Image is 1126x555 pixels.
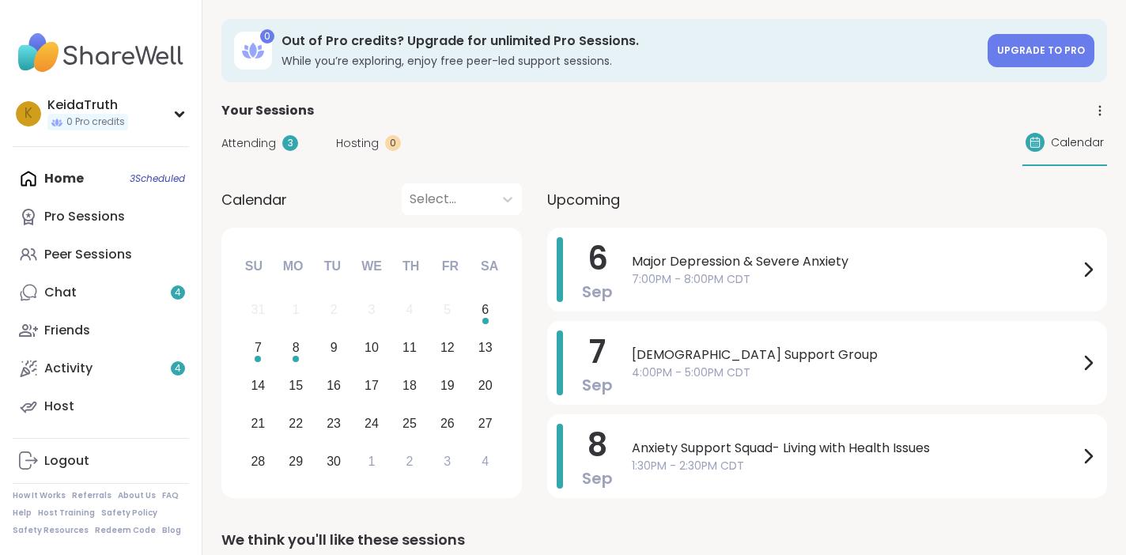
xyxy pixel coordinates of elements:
a: Pro Sessions [13,198,189,236]
span: Anxiety Support Squad- Living with Health Issues [632,439,1079,458]
div: 27 [478,413,493,434]
span: 4 [175,362,181,376]
a: Activity4 [13,349,189,387]
div: 29 [289,451,303,472]
div: 2 [406,451,413,472]
a: Logout [13,442,189,480]
span: 4 [175,286,181,300]
a: How It Works [13,490,66,501]
div: 28 [251,451,265,472]
div: month 2025-09 [239,291,504,480]
div: 5 [444,299,451,320]
a: About Us [118,490,156,501]
div: 26 [440,413,455,434]
div: Choose Sunday, September 14th, 2025 [241,369,275,403]
div: Choose Tuesday, September 9th, 2025 [317,331,351,365]
div: Choose Wednesday, September 10th, 2025 [355,331,389,365]
div: 11 [402,337,417,358]
span: Calendar [221,189,287,210]
div: Sa [472,249,507,284]
span: 7:00PM - 8:00PM CDT [632,271,1079,288]
span: Upgrade to Pro [997,43,1085,57]
a: Friends [13,311,189,349]
div: Chat [44,284,77,301]
div: Choose Thursday, October 2nd, 2025 [393,444,427,478]
div: 16 [327,375,341,396]
div: 21 [251,413,265,434]
div: 19 [440,375,455,396]
div: Choose Monday, September 15th, 2025 [279,369,313,403]
div: 14 [251,375,265,396]
a: Safety Policy [101,508,157,519]
span: 8 [588,423,607,467]
div: 9 [331,337,338,358]
div: 15 [289,375,303,396]
span: Hosting [336,135,379,152]
div: 7 [255,337,262,358]
div: 22 [289,413,303,434]
div: Th [394,249,429,284]
img: ShareWell Nav Logo [13,25,189,81]
div: Choose Wednesday, September 24th, 2025 [355,406,389,440]
div: Choose Tuesday, September 23rd, 2025 [317,406,351,440]
div: KeidaTruth [47,96,128,114]
div: Choose Monday, September 29th, 2025 [279,444,313,478]
div: We [354,249,389,284]
div: 23 [327,413,341,434]
div: Not available Wednesday, September 3rd, 2025 [355,293,389,327]
div: 20 [478,375,493,396]
div: Choose Saturday, October 4th, 2025 [468,444,502,478]
div: Su [236,249,271,284]
span: Your Sessions [221,101,314,120]
a: Chat4 [13,274,189,311]
div: 3 [282,135,298,151]
div: Mo [275,249,310,284]
a: Safety Resources [13,525,89,536]
div: Choose Friday, September 19th, 2025 [430,369,464,403]
div: Choose Saturday, September 13th, 2025 [468,331,502,365]
span: Major Depression & Severe Anxiety [632,252,1079,271]
a: FAQ [162,490,179,501]
div: Choose Thursday, September 18th, 2025 [393,369,427,403]
h3: While you’re exploring, enjoy free peer-led support sessions. [281,53,978,69]
div: Choose Thursday, September 11th, 2025 [393,331,427,365]
span: 0 Pro credits [66,115,125,129]
a: Redeem Code [95,525,156,536]
a: Blog [162,525,181,536]
div: 24 [365,413,379,434]
div: 12 [440,337,455,358]
div: Choose Monday, September 22nd, 2025 [279,406,313,440]
div: 3 [368,299,376,320]
div: Friends [44,322,90,339]
div: 8 [293,337,300,358]
div: Choose Thursday, September 25th, 2025 [393,406,427,440]
div: 1 [293,299,300,320]
a: Host Training [38,508,95,519]
div: 4 [406,299,413,320]
div: 17 [365,375,379,396]
a: Referrals [72,490,111,501]
div: Choose Saturday, September 20th, 2025 [468,369,502,403]
div: 3 [444,451,451,472]
div: 30 [327,451,341,472]
div: Choose Tuesday, September 16th, 2025 [317,369,351,403]
div: 18 [402,375,417,396]
div: 1 [368,451,376,472]
a: Upgrade to Pro [988,34,1094,67]
div: Not available Tuesday, September 2nd, 2025 [317,293,351,327]
div: Not available Friday, September 5th, 2025 [430,293,464,327]
h3: Out of Pro credits? Upgrade for unlimited Pro Sessions. [281,32,978,50]
div: Choose Sunday, September 7th, 2025 [241,331,275,365]
div: 0 [385,135,401,151]
div: Activity [44,360,93,377]
div: Pro Sessions [44,208,125,225]
a: Host [13,387,189,425]
div: Choose Tuesday, September 30th, 2025 [317,444,351,478]
div: Choose Sunday, September 21st, 2025 [241,406,275,440]
a: Help [13,508,32,519]
span: Sep [582,281,613,303]
div: 6 [482,299,489,320]
span: 1:30PM - 2:30PM CDT [632,458,1079,474]
span: 6 [588,236,608,281]
div: Not available Thursday, September 4th, 2025 [393,293,427,327]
